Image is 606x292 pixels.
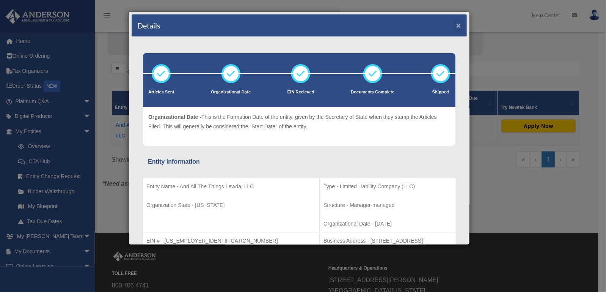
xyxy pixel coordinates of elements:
button: × [456,21,461,29]
p: Organization State - [US_STATE] [146,200,316,210]
div: Entity Information [148,156,451,167]
p: Shipped [431,88,450,96]
p: Documents Complete [351,88,394,96]
p: Business Address - [STREET_ADDRESS] [323,236,452,246]
p: Organizational Date [211,88,251,96]
p: This is the Formation Date of the entity, given by the Secretary of State when they stamp the Art... [148,112,450,131]
p: Entity Name - And All The Things Lewda, LLC [146,182,316,191]
p: Type - Limited Liability Company (LLC) [323,182,452,191]
span: Organizational Date - [148,114,201,120]
p: EIN Recieved [287,88,314,96]
h4: Details [137,20,160,31]
p: EIN # - [US_EMPLOYER_IDENTIFICATION_NUMBER] [146,236,316,246]
p: Organizational Date - [DATE] [323,219,452,229]
p: Articles Sent [148,88,174,96]
p: Structure - Manager-managed [323,200,452,210]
